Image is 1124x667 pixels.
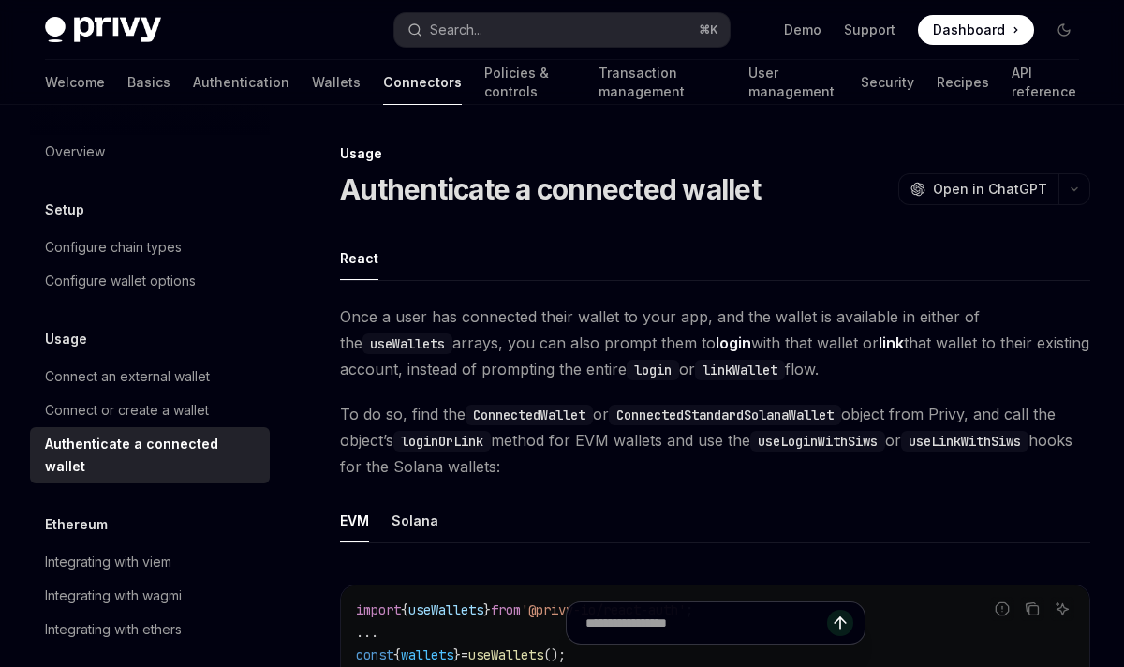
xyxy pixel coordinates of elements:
img: dark logo [45,17,161,43]
a: API reference [1012,60,1079,105]
div: Integrating with ethers [45,618,182,641]
span: To do so, find the or object from Privy, and call the object’s method for EVM wallets and use the... [340,401,1090,480]
div: Usage [340,144,1090,163]
a: Authenticate a connected wallet [30,427,270,483]
a: Wallets [312,60,361,105]
code: login [627,360,679,380]
span: Once a user has connected their wallet to your app, and the wallet is available in either of the ... [340,304,1090,382]
code: useLoginWithSiws [750,431,885,452]
div: Authenticate a connected wallet [45,433,259,478]
a: Authentication [193,60,289,105]
div: Integrating with wagmi [45,585,182,607]
a: Connectors [383,60,462,105]
code: useLinkWithSiws [901,431,1028,452]
a: Basics [127,60,170,105]
code: useWallets [362,333,452,354]
a: Security [861,60,914,105]
div: Configure wallet options [45,270,196,292]
a: Support [844,21,895,39]
h1: Authenticate a connected wallet [340,172,761,206]
code: ConnectedWallet [466,405,593,425]
a: Integrating with ethers [30,613,270,646]
a: Integrating with viem [30,545,270,579]
a: Integrating with wagmi [30,579,270,613]
h5: Setup [45,199,84,221]
button: Ask AI [1050,597,1074,621]
a: Overview [30,135,270,169]
div: Solana [392,498,438,542]
a: Welcome [45,60,105,105]
a: Recipes [937,60,989,105]
code: loginOrLink [393,431,491,452]
div: Search... [430,19,482,41]
strong: login [716,333,751,352]
button: Open in ChatGPT [898,173,1058,205]
span: Open in ChatGPT [933,180,1047,199]
button: Send message [827,610,853,636]
input: Ask a question... [585,602,827,644]
div: React [340,236,378,280]
a: Transaction management [599,60,726,105]
code: ConnectedStandardSolanaWallet [609,405,841,425]
div: EVM [340,498,369,542]
a: Dashboard [918,15,1034,45]
strong: link [879,333,904,352]
div: Connect an external wallet [45,365,210,388]
div: Configure chain types [45,236,182,259]
a: Policies & controls [484,60,576,105]
span: Dashboard [933,21,1005,39]
a: Configure wallet options [30,264,270,298]
button: Report incorrect code [990,597,1014,621]
h5: Ethereum [45,513,108,536]
a: Connect an external wallet [30,360,270,393]
div: Integrating with viem [45,551,171,573]
span: ⌘ K [699,22,718,37]
div: Connect or create a wallet [45,399,209,422]
a: User management [748,60,839,105]
a: Connect or create a wallet [30,393,270,427]
button: Copy the contents from the code block [1020,597,1044,621]
h5: Usage [45,328,87,350]
a: Configure chain types [30,230,270,264]
button: Toggle dark mode [1049,15,1079,45]
div: Overview [45,141,105,163]
a: Demo [784,21,821,39]
code: linkWallet [695,360,785,380]
button: Open search [394,13,729,47]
